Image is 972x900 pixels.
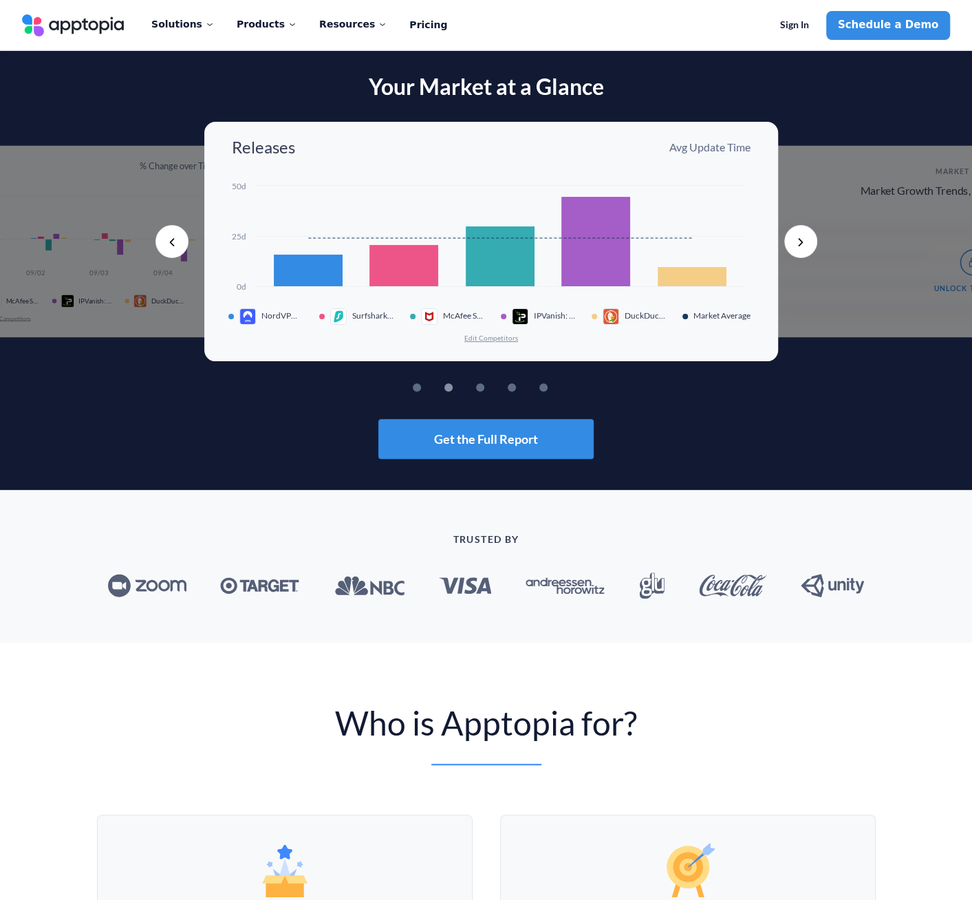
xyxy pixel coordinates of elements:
[603,308,619,325] img: app icon
[133,294,147,308] img: app icon
[61,294,79,308] div: app
[497,383,505,392] button: 3
[439,577,492,594] img: Visa_Inc._logo.svg
[433,383,442,392] button: 1
[801,574,864,597] img: Unity_Technologies_logo.svg
[74,534,899,545] p: TRUSTED BY
[151,10,215,39] div: Solutions
[257,843,312,897] img: Products%20Image_Ad.svg
[232,181,246,191] text: 50d
[232,138,295,156] h3: Releases
[237,10,297,39] div: Products
[434,433,538,445] span: Get the Full Report
[768,11,821,40] a: Sign In
[155,225,188,258] button: Previous
[352,311,393,321] span: Surfshark VPN: Fast VPN App
[560,383,568,392] button: 5
[409,11,447,40] a: Pricing
[26,269,45,277] text: 09/02
[108,574,186,597] img: Zoom_logo.svg
[421,308,443,325] div: app
[261,311,303,321] span: NordVPN: VPN Fast & Secure
[512,308,528,325] img: app icon
[625,311,666,321] span: DuckDuckGo Browser, Search, AI
[330,308,352,325] div: app
[693,311,754,321] span: Market Average
[78,297,111,306] span: IPVanish: IP Location Changer
[699,575,767,597] img: Coca-Cola_logo.svg
[784,225,817,258] button: Next
[443,311,484,321] span: McAfee Security: Privacy & VPN
[6,297,39,306] span: McAfee Security: Privacy & VPN
[528,383,537,392] button: 4
[319,10,387,39] div: Resources
[237,281,246,292] text: 0d
[534,311,575,321] span: IPVanish: IP Location Changer
[89,269,109,277] text: 09/03
[639,572,665,599] img: Glu_Mobile_logo.svg
[239,308,256,325] img: app icon
[378,419,594,459] button: Get the Full Report
[133,294,151,308] div: app
[334,575,404,596] img: NBC_logo.svg
[153,269,173,277] text: 09/04
[151,297,184,306] span: DuckDuckGo Browser, Search, AI
[780,19,809,31] span: Sign In
[465,383,473,392] button: 2
[512,308,534,325] div: app
[140,160,217,173] p: % Change over Time
[74,703,899,743] p: Who is Apptopia for?
[421,308,438,325] img: app icon
[232,231,246,242] text: 25d
[464,333,519,343] button: Edit Competitors
[220,577,299,594] img: Target_logo.svg
[330,308,347,325] img: app icon
[526,577,605,594] img: Andreessen_Horowitz_new_logo.svg
[603,308,625,325] div: app
[660,843,715,897] img: Products%20Image_Ad.svg
[826,11,950,40] a: Schedule a Demo
[239,308,261,325] div: app
[61,294,74,308] img: app icon
[669,140,750,155] p: Avg Update Time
